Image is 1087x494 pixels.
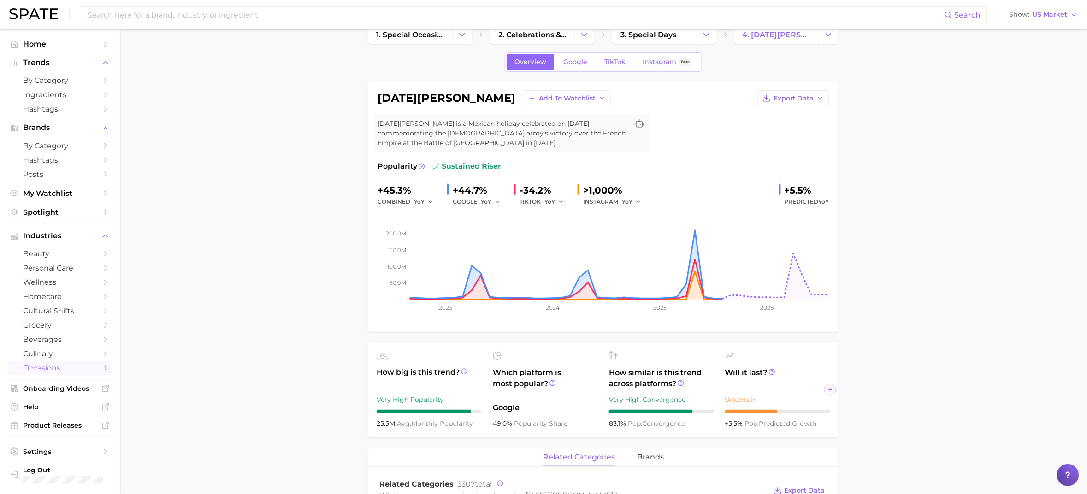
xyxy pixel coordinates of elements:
[23,264,97,272] span: personal care
[23,384,97,393] span: Onboarding Videos
[613,25,697,44] a: 3. special days
[23,321,97,329] span: grocery
[7,347,112,361] a: culinary
[604,58,626,66] span: TikTok
[23,156,97,165] span: Hashtags
[23,349,97,358] span: culinary
[377,410,482,413] div: 9 / 10
[397,419,411,428] abbr: average
[761,304,774,311] tspan: 2026
[9,8,58,19] img: SPATE
[544,198,555,206] span: YoY
[574,25,594,44] button: Change Category
[23,232,97,240] span: Industries
[620,30,676,39] span: 3. special days
[523,90,611,106] button: Add to Watchlist
[23,208,97,217] span: Spotlight
[453,196,507,207] div: GOOGLE
[7,153,112,167] a: Hashtags
[7,332,112,347] a: beverages
[628,419,685,428] span: convergence
[7,102,112,116] a: Hashtags
[774,94,814,102] span: Export Data
[23,170,97,179] span: Posts
[7,37,112,51] a: Home
[785,183,829,198] div: +5.5%
[546,304,560,311] tspan: 2024
[697,25,716,44] button: Change Category
[7,139,112,153] a: by Category
[653,304,667,311] tspan: 2025
[23,335,97,344] span: beverages
[23,306,97,315] span: cultural shifts
[397,419,473,428] span: monthly popularity
[7,261,112,275] a: personal care
[87,7,945,23] input: Search here for a brand, industry, or ingredient
[7,304,112,318] a: cultural shifts
[23,40,97,48] span: Home
[609,367,714,389] span: How similar is this trend across platforms?
[7,463,112,487] a: Log out. Currently logged in with e-mail jhayes@hunterpr.com.
[452,25,472,44] button: Change Category
[23,364,97,372] span: occasions
[378,119,628,148] span: [DATE][PERSON_NAME] is a Mexican holiday celebrated on [DATE] commemorating the [DEMOGRAPHIC_DATA...
[23,105,97,113] span: Hashtags
[1007,9,1080,21] button: ShowUS Market
[609,394,714,405] div: Very High Convergence
[622,196,642,207] button: YoY
[457,480,475,488] span: 3307
[7,247,112,261] a: beauty
[493,367,598,398] span: Which platform is most popular?
[23,59,97,67] span: Trends
[377,419,397,428] span: 25.5m
[725,419,745,428] span: +5.5%
[414,196,434,207] button: YoY
[7,289,112,304] a: homecare
[725,394,830,405] div: Uncertain
[583,185,622,196] span: >1,000%
[628,419,642,428] abbr: popularity index
[481,198,491,206] span: YoY
[583,196,648,207] div: INSTAGRAM
[681,58,690,66] span: Beta
[23,90,97,99] span: Ingredients
[637,453,664,461] span: brands
[743,30,811,39] span: 4. [DATE][PERSON_NAME]
[514,419,567,428] span: popularity share
[819,198,829,205] span: YoY
[490,25,574,44] a: 2. celebrations & holidays
[377,394,482,405] div: Very High Popularity
[378,196,440,207] div: combined
[7,445,112,459] a: Settings
[414,198,425,206] span: YoY
[23,123,97,132] span: Brands
[520,183,570,198] div: -34.2%
[514,58,546,66] span: Overview
[563,58,587,66] span: Google
[378,93,515,104] h1: [DATE][PERSON_NAME]
[23,292,97,301] span: homecare
[7,88,112,102] a: Ingredients
[819,25,839,44] button: Change Category
[453,183,507,198] div: +44.7%
[757,90,829,106] button: Export Data
[379,480,454,488] span: Related Categories
[745,419,817,428] span: predicted growth
[23,141,97,150] span: by Category
[7,418,112,432] a: Product Releases
[539,94,596,102] span: Add to Watchlist
[7,167,112,182] a: Posts
[23,403,97,411] span: Help
[735,25,819,44] a: 4. [DATE][PERSON_NAME]
[544,196,564,207] button: YoY
[7,361,112,375] a: occasions
[378,183,440,198] div: +45.3%
[7,275,112,289] a: wellness
[725,367,830,389] span: Will it last?
[7,382,112,395] a: Onboarding Videos
[1033,12,1068,17] span: US Market
[23,466,105,474] span: Log Out
[7,205,112,219] a: Spotlight
[635,54,700,70] a: InstagramBeta
[520,196,570,207] div: TIKTOK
